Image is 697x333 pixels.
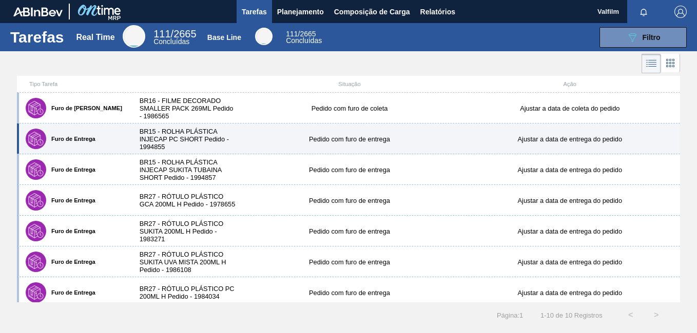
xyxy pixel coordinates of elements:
div: Ajustar a data de entrega do pedido [460,227,680,235]
label: Furo de Entrega [46,259,95,265]
div: BR15 - ROLHA PLÁSTICA INJECAP PC SHORT Pedido - 1994855 [129,128,240,151]
div: Ajustar a data de entrega do pedido [460,258,680,266]
img: TNhmsLtSVTkK8tSr43FrP2fwEKptu5GPRR3wAAAABJRU5ErkJggg== [13,7,63,16]
div: Real Time [76,33,114,42]
div: Ajustar a data de entrega do pedido [460,135,680,143]
span: 111 [286,30,298,38]
div: BR27 - RÓTULO PLÁSTICO SUKITA 200ML H Pedido - 1983271 [129,220,240,243]
h1: Tarefas [10,31,64,43]
label: Furo de Entrega [46,167,95,173]
div: Visão em Lista [642,54,661,73]
div: Pedido com furo de entrega [239,258,459,266]
button: Notificações [627,5,660,19]
div: Ação [460,81,680,87]
div: Real Time [153,30,196,45]
button: < [618,302,644,328]
div: Pedido com furo de coleta [239,105,459,112]
div: Pedido com furo de entrega [239,197,459,204]
label: Furo de Entrega [46,136,95,142]
span: Página : 1 [497,311,523,319]
span: Composição de Carga [334,6,410,18]
button: Filtro [599,27,687,48]
span: Planejamento [277,6,324,18]
span: / 2665 [153,28,196,39]
div: Situação [239,81,459,87]
span: 111 [153,28,170,39]
div: Ajustar a data de entrega do pedido [460,166,680,174]
div: Visão em Cards [661,54,680,73]
div: BR27 - RÓTULO PLÁSTICO PC 200ML H Pedido - 1984034 [129,285,240,300]
div: BR27 - RÓTULO PLÁSTICO SUKITA UVA MISTA 200ML H Pedido - 1986108 [129,251,240,274]
div: Tipo Tarefa [19,81,129,87]
div: Real Time [123,25,145,48]
label: Furo de Entrega [46,289,95,296]
span: Tarefas [242,6,267,18]
span: Filtro [643,33,661,41]
div: Ajustar a data de coleta do pedido [460,105,680,112]
span: Relatórios [420,6,455,18]
div: Base Line [286,31,322,44]
div: Pedido com furo de entrega [239,289,459,297]
div: BR15 - ROLHA PLÁSTICA INJECAP SUKITA TUBAINA SHORT Pedido - 1994857 [129,158,240,181]
div: Pedido com furo de entrega [239,166,459,174]
span: Concluídas [153,37,189,46]
div: BR16 - FILME DECORADO SMALLER PACK 269ML Pedido - 1986565 [129,97,240,120]
div: Base Line [207,33,241,41]
div: Pedido com furo de entrega [239,135,459,143]
div: Ajustar a data de entrega do pedido [460,197,680,204]
img: Logout [674,6,687,18]
label: Furo de Entrega [46,197,95,203]
button: > [644,302,669,328]
div: Pedido com furo de entrega [239,227,459,235]
div: Base Line [255,28,273,45]
div: BR27 - RÓTULO PLÁSTICO GCA 200ML H Pedido - 1978655 [129,193,240,208]
span: 1 - 10 de 10 Registros [538,311,602,319]
span: / 2665 [286,30,316,38]
label: Furo de [PERSON_NAME] [46,105,122,111]
label: Furo de Entrega [46,228,95,234]
div: Ajustar a data de entrega do pedido [460,289,680,297]
span: Concluídas [286,36,322,45]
